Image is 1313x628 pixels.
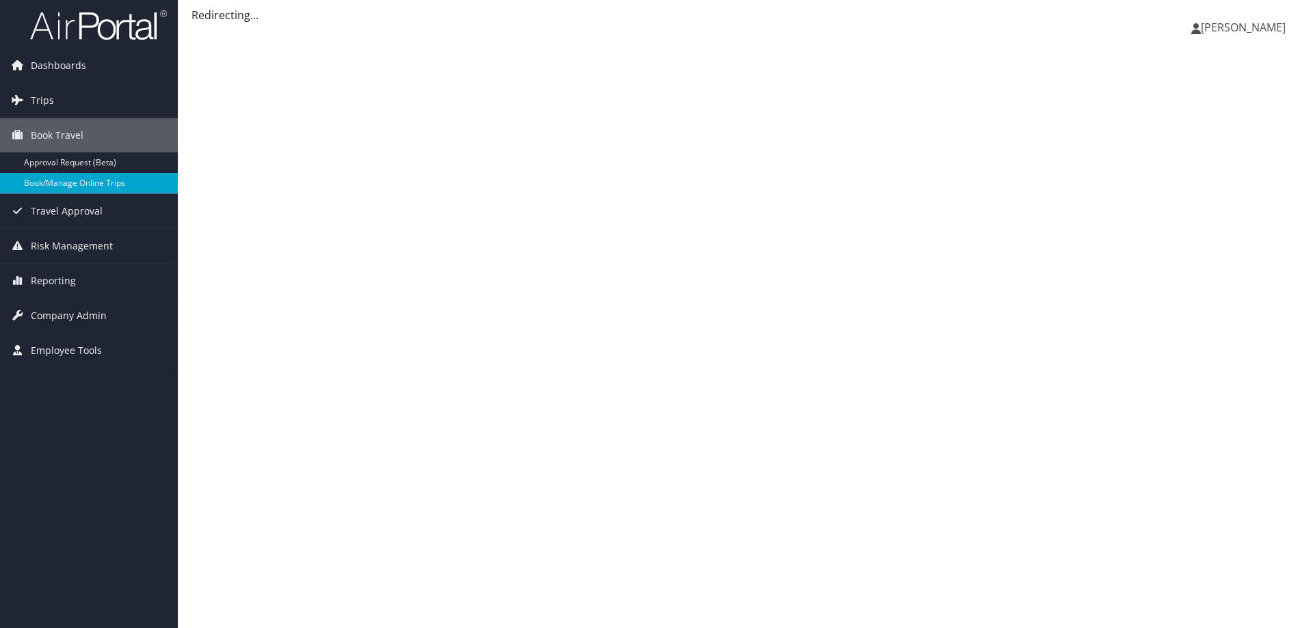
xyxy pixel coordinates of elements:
div: Redirecting... [191,7,1299,23]
img: airportal-logo.png [30,9,167,41]
span: Trips [31,83,54,118]
span: Dashboards [31,49,86,83]
span: Book Travel [31,118,83,152]
span: [PERSON_NAME] [1201,20,1286,35]
span: Company Admin [31,299,107,333]
a: [PERSON_NAME] [1191,7,1299,48]
span: Travel Approval [31,194,103,228]
span: Employee Tools [31,333,102,368]
span: Reporting [31,264,76,298]
span: Risk Management [31,229,113,263]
